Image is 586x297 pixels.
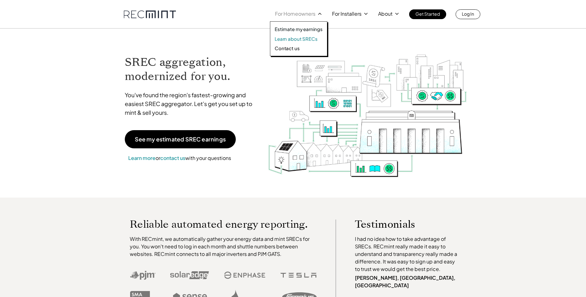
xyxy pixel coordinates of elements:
[355,235,460,273] p: I had no idea how to take advantage of SRECs. RECmint really made it easy to understand and trans...
[267,38,467,179] img: RECmint value cycle
[275,36,323,42] a: Learn about SRECs
[409,9,446,19] a: Get Started
[130,220,317,229] p: Reliable automated energy reporting.
[125,55,258,83] h1: SREC aggregation, modernized for you.
[128,155,156,161] a: Learn more
[415,9,440,18] p: Get Started
[125,154,235,162] p: or with your questions
[275,36,317,42] p: Learn about SRECs
[355,274,460,289] p: [PERSON_NAME], [GEOGRAPHIC_DATA], [GEOGRAPHIC_DATA]
[355,220,448,229] p: Testimonials
[130,235,317,258] p: With RECmint, we automatically gather your energy data and mint SRECs for you. You won't need to ...
[462,9,474,18] p: Log In
[275,45,323,51] a: Contact us
[160,155,185,161] a: contact us
[378,9,393,18] p: About
[332,9,362,18] p: For Installers
[275,26,323,32] a: Estimate my earnings
[275,45,300,51] p: Contact us
[125,130,236,148] a: See my estimated SREC earnings
[135,136,226,142] p: See my estimated SREC earnings
[456,9,480,19] a: Log In
[125,91,258,117] p: You've found the region's fastest-growing and easiest SREC aggregator. Let's get you set up to mi...
[275,9,315,18] p: For Homeowners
